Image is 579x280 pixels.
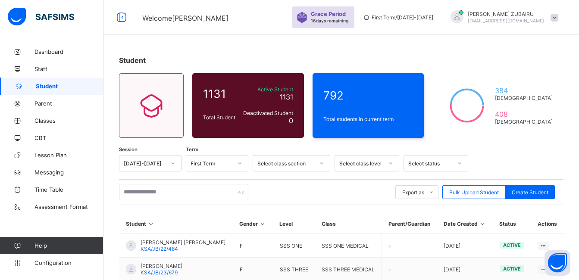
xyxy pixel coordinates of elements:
[141,269,178,276] span: KSA/JB/23/679
[493,214,531,234] th: Status
[323,116,413,122] span: Total students in current term
[233,214,273,234] th: Gender
[191,160,232,167] div: First Term
[495,95,553,101] span: [DEMOGRAPHIC_DATA]
[34,242,103,249] span: Help
[242,86,293,93] span: Active Student
[147,221,155,227] i: Sort in Ascending Order
[315,234,382,258] td: SSS ONE MEDICAL
[242,110,293,116] span: Deactivated Student
[479,221,486,227] i: Sort in Ascending Order
[323,89,413,102] span: 792
[408,160,452,167] div: Select status
[142,14,228,22] span: Welcome [PERSON_NAME]
[119,146,138,152] span: Session
[34,152,103,159] span: Lesson Plan
[468,11,544,17] span: [PERSON_NAME] ZUBAIRU
[339,160,383,167] div: Select class level
[297,12,307,23] img: sticker-purple.71386a28dfed39d6af7621340158ba97.svg
[34,100,103,107] span: Parent
[315,214,382,234] th: Class
[442,10,563,25] div: SAGEERZUBAIRU
[34,169,103,176] span: Messaging
[257,160,314,167] div: Select class section
[311,18,348,23] span: 16 days remaining
[34,134,103,141] span: CBT
[311,11,346,17] span: Grace Period
[437,214,493,234] th: Date Created
[34,65,103,72] span: Staff
[259,221,266,227] i: Sort in Ascending Order
[468,18,544,23] span: [EMAIL_ADDRESS][DOMAIN_NAME]
[141,263,182,269] span: [PERSON_NAME]
[363,14,433,21] span: session/term information
[186,146,198,152] span: Term
[280,93,293,101] span: 1131
[545,250,570,276] button: Open asap
[495,110,553,118] span: 408
[34,186,103,193] span: Time Table
[201,112,240,123] div: Total Student
[503,242,521,248] span: active
[34,203,103,210] span: Assessment Format
[34,259,103,266] span: Configuration
[119,56,146,65] span: Student
[34,48,103,55] span: Dashboard
[124,160,166,167] div: [DATE]-[DATE]
[495,118,553,125] span: [DEMOGRAPHIC_DATA]
[531,214,563,234] th: Actions
[289,116,293,125] span: 0
[273,214,315,234] th: Level
[437,234,493,258] td: [DATE]
[34,117,103,124] span: Classes
[382,214,437,234] th: Parent/Guardian
[141,239,225,246] span: [PERSON_NAME] [PERSON_NAME]
[36,83,103,90] span: Student
[503,266,521,272] span: active
[233,234,273,258] td: F
[402,189,424,196] span: Export as
[512,189,548,196] span: Create Student
[273,234,315,258] td: SSS ONE
[141,246,178,252] span: KSA/JB/22/464
[495,86,553,95] span: 384
[449,189,499,196] span: Bulk Upload Student
[8,8,74,26] img: safsims
[203,87,238,100] span: 1131
[119,214,233,234] th: Student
